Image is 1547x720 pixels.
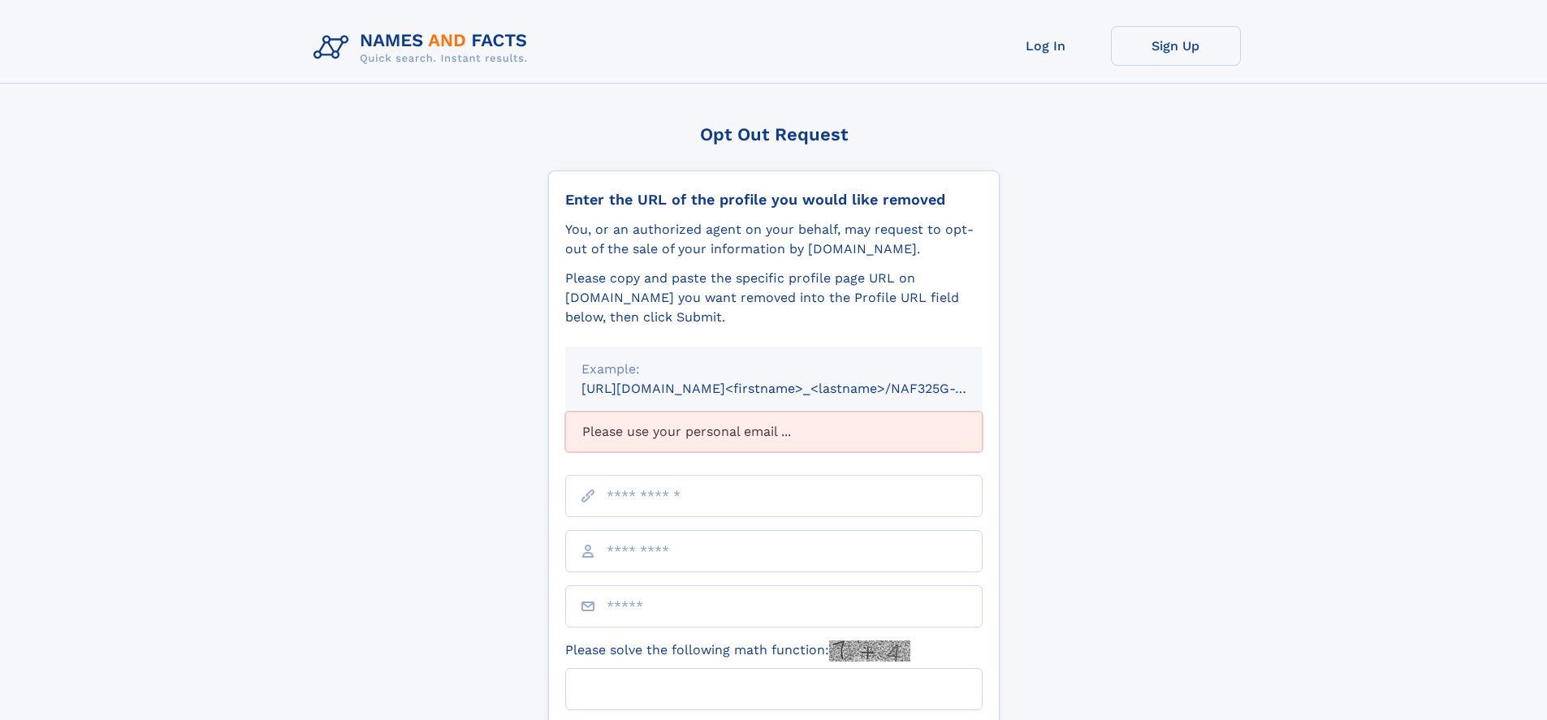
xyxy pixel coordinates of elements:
div: Example: [581,360,966,379]
img: Logo Names and Facts [307,26,541,70]
label: Please solve the following math function: [565,640,910,662]
div: Opt Out Request [548,124,1000,144]
div: Please use your personal email ... [565,412,983,452]
small: [URL][DOMAIN_NAME]<firstname>_<lastname>/NAF325G-xxxxxxxx [581,381,1013,396]
div: You, or an authorized agent on your behalf, may request to opt-out of the sale of your informatio... [565,220,983,259]
a: Log In [981,26,1111,66]
div: Enter the URL of the profile you would like removed [565,191,983,209]
div: Please copy and paste the specific profile page URL on [DOMAIN_NAME] you want removed into the Pr... [565,269,983,327]
a: Sign Up [1111,26,1241,66]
